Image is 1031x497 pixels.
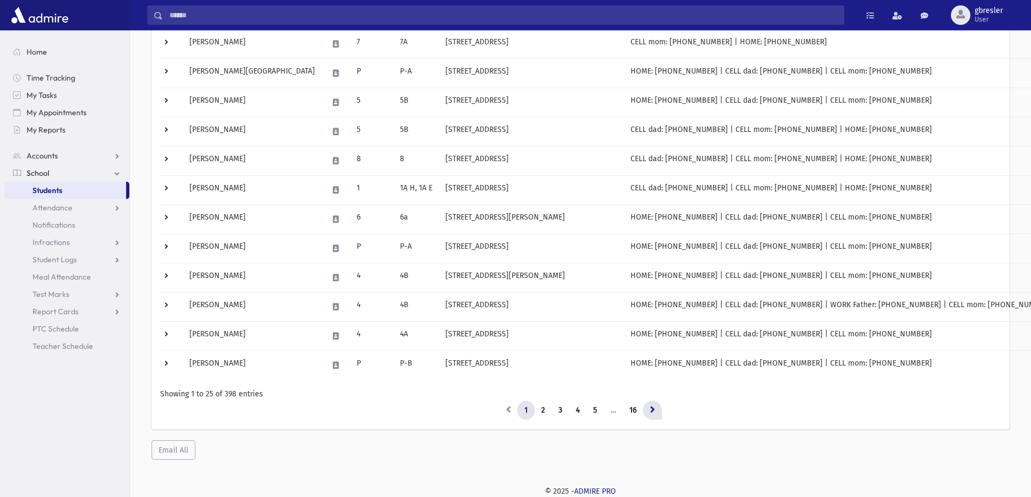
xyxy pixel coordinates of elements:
td: P [350,58,393,88]
img: AdmirePro [9,4,71,26]
a: Report Cards [4,303,129,320]
a: Notifications [4,216,129,234]
td: [PERSON_NAME] [183,146,321,175]
td: 7A [393,29,439,58]
a: My Appointments [4,104,129,121]
td: [STREET_ADDRESS] [439,175,624,204]
td: [STREET_ADDRESS] [439,88,624,117]
td: [PERSON_NAME] [183,175,321,204]
td: 6 [350,204,393,234]
button: Email All [152,440,195,460]
a: Students [4,182,126,199]
input: Search [163,5,844,25]
a: PTC Schedule [4,320,129,337]
td: [PERSON_NAME] [183,88,321,117]
span: Time Tracking [27,73,75,83]
td: [PERSON_NAME] [183,263,321,292]
span: Accounts [27,151,58,161]
td: P-A [393,58,439,88]
td: 8 [393,146,439,175]
td: 6a [393,204,439,234]
span: Infractions [32,237,70,247]
a: Meal Attendance [4,268,129,286]
td: [PERSON_NAME] [183,204,321,234]
a: 2 [534,401,552,420]
td: 8 [350,146,393,175]
td: [PERSON_NAME] [183,117,321,146]
td: [STREET_ADDRESS] [439,29,624,58]
a: Infractions [4,234,129,251]
span: PTC Schedule [32,324,79,334]
td: [STREET_ADDRESS][PERSON_NAME] [439,263,624,292]
span: Teacher Schedule [32,341,93,351]
td: 4A [393,321,439,350]
td: 5B [393,117,439,146]
td: P-B [393,350,439,380]
td: 4B [393,263,439,292]
a: 5 [586,401,604,420]
a: Attendance [4,199,129,216]
a: Test Marks [4,286,129,303]
td: 5 [350,117,393,146]
td: [PERSON_NAME] [183,292,321,321]
td: [PERSON_NAME][GEOGRAPHIC_DATA] [183,58,321,88]
span: School [27,168,49,178]
td: P [350,234,393,263]
a: My Tasks [4,87,129,104]
a: ADMIRE PRO [574,487,616,496]
span: Students [32,185,62,195]
td: [STREET_ADDRESS] [439,350,624,380]
span: My Appointments [27,108,87,117]
div: © 2025 - [147,486,1014,497]
a: 1 [517,401,535,420]
td: [STREET_ADDRESS] [439,292,624,321]
a: My Reports [4,121,129,138]
td: [PERSON_NAME] [183,321,321,350]
td: P [350,350,393,380]
td: [PERSON_NAME] [183,350,321,380]
span: My Reports [27,125,65,135]
td: 1A H, 1A E [393,175,439,204]
td: 4 [350,292,393,321]
td: [PERSON_NAME] [183,234,321,263]
span: Meal Attendance [32,272,91,282]
a: Time Tracking [4,69,129,87]
span: gbresler [975,6,1003,15]
a: Accounts [4,147,129,164]
a: School [4,164,129,182]
span: Attendance [32,203,73,213]
span: Home [27,47,47,57]
td: 4 [350,263,393,292]
td: [STREET_ADDRESS] [439,321,624,350]
td: 5B [393,88,439,117]
td: 5 [350,88,393,117]
span: User [975,15,1003,24]
span: Student Logs [32,255,77,264]
div: Showing 1 to 25 of 398 entries [160,388,1001,400]
a: 3 [551,401,569,420]
td: 4 [350,321,393,350]
span: Report Cards [32,307,78,316]
a: Home [4,43,129,61]
td: 4B [393,292,439,321]
td: 1 [350,175,393,204]
td: [STREET_ADDRESS][PERSON_NAME] [439,204,624,234]
span: Test Marks [32,289,69,299]
a: 4 [569,401,587,420]
a: Teacher Schedule [4,337,129,355]
span: Notifications [32,220,75,230]
a: Student Logs [4,251,129,268]
td: [STREET_ADDRESS] [439,234,624,263]
span: My Tasks [27,90,57,100]
td: [PERSON_NAME] [183,29,321,58]
td: [STREET_ADDRESS] [439,58,624,88]
a: 16 [622,401,643,420]
td: P-A [393,234,439,263]
td: [STREET_ADDRESS] [439,117,624,146]
td: 7 [350,29,393,58]
td: [STREET_ADDRESS] [439,146,624,175]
